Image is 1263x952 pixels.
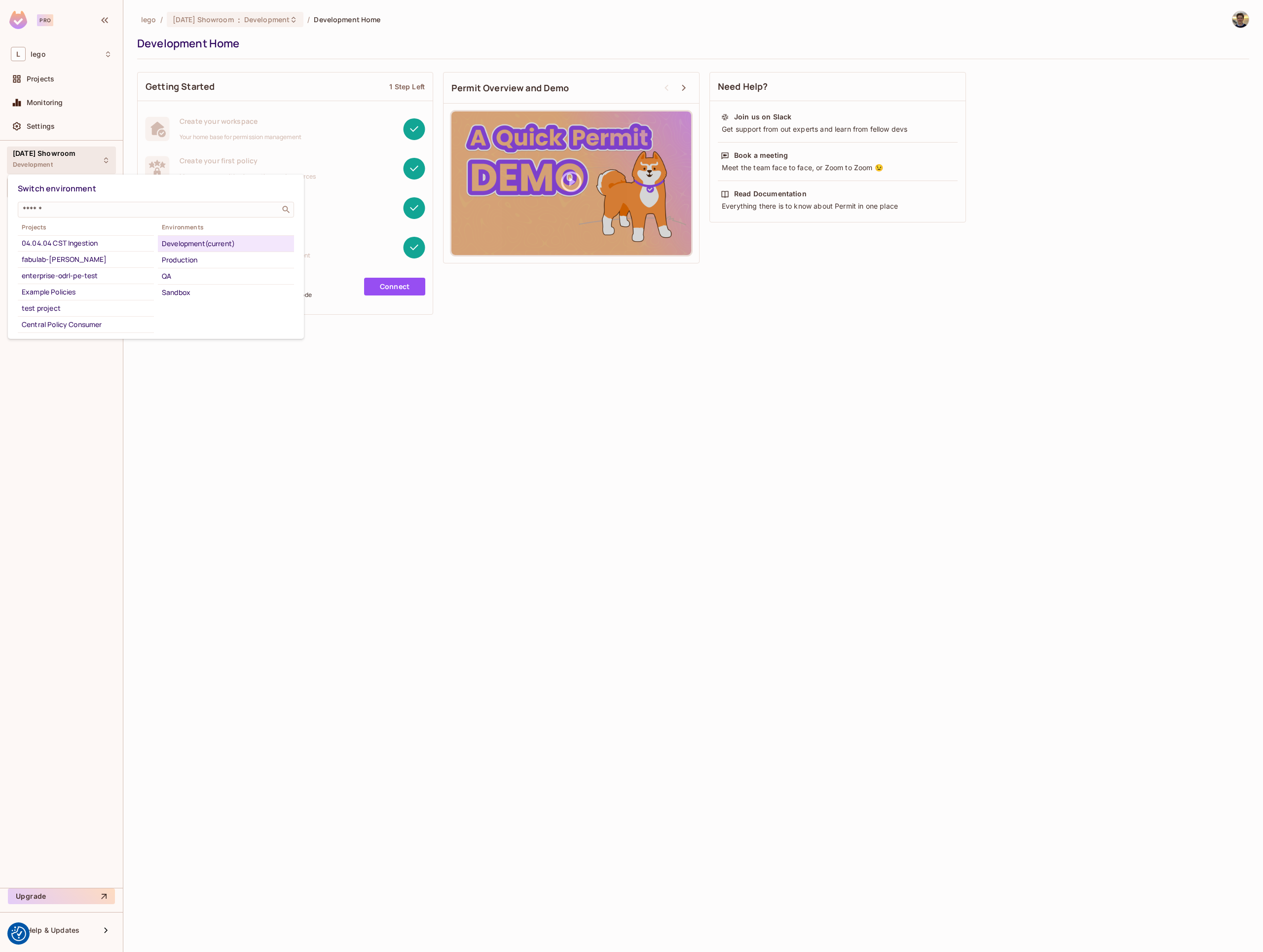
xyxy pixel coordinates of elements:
div: Production [162,254,290,266]
div: Development (current) [162,238,290,250]
div: enterprise-odrl-pe-test [22,270,150,282]
div: QA [162,270,290,282]
span: Environments [158,223,294,231]
img: Revisit consent button [11,926,26,941]
span: Projects [18,223,154,231]
div: fabulab-[PERSON_NAME] [22,254,150,265]
div: Example Policies [22,286,150,298]
span: Switch environment [18,183,96,194]
div: Central Policy Consumer [22,319,150,330]
button: Consent Preferences [11,926,26,941]
div: test project [22,302,150,314]
div: Sandbox [162,287,290,298]
div: 04.04.04 CST Ingestion [22,237,150,249]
